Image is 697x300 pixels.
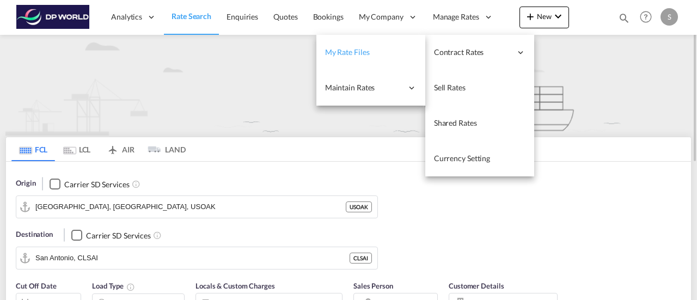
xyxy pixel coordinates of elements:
[359,11,403,22] span: My Company
[227,12,258,21] span: Enquiries
[5,35,692,136] img: new-FCL.png
[111,11,142,22] span: Analytics
[195,281,275,290] span: Locals & Custom Charges
[524,12,565,21] span: New
[519,7,569,28] button: icon-plus 400-fgNewicon-chevron-down
[637,8,655,26] span: Help
[350,253,372,264] div: CLSAI
[142,137,186,161] md-tab-item: LAND
[35,250,350,266] input: Search by Port
[86,230,151,241] div: Carrier SD Services
[425,106,534,141] a: Shared Rates
[16,281,57,290] span: Cut Off Date
[425,35,534,70] div: Contract Rates
[637,8,661,27] div: Help
[434,118,477,127] span: Shared Rates
[132,180,140,188] md-icon: Unchecked: Search for CY (Container Yard) services for all selected carriers.Checked : Search for...
[618,12,630,24] md-icon: icon-magnify
[449,281,504,290] span: Customer Details
[425,141,534,176] a: Currency Setting
[434,47,511,58] span: Contract Rates
[661,8,678,26] div: S
[273,12,297,21] span: Quotes
[92,281,135,290] span: Load Type
[325,47,370,57] span: My Rate Files
[16,229,53,240] span: Destination
[55,137,99,161] md-tab-item: LCL
[153,231,162,240] md-icon: Unchecked: Search for CY (Container Yard) services for all selected carriers.Checked : Search for...
[172,11,211,21] span: Rate Search
[346,201,372,212] div: USOAK
[618,12,630,28] div: icon-magnify
[16,196,377,218] md-input-container: Oakland, CA, USOAK
[316,70,425,106] div: Maintain Rates
[524,10,537,23] md-icon: icon-plus 400-fg
[16,5,90,29] img: c08ca190194411f088ed0f3ba295208c.png
[313,12,344,21] span: Bookings
[11,137,55,161] md-tab-item: FCL
[325,82,402,93] span: Maintain Rates
[316,35,425,70] a: My Rate Files
[99,137,142,161] md-tab-item: AIR
[106,143,119,151] md-icon: icon-airplane
[434,83,466,92] span: Sell Rates
[50,178,129,189] md-checkbox: Checkbox No Ink
[64,179,129,190] div: Carrier SD Services
[434,154,490,163] span: Currency Setting
[126,283,135,291] md-icon: Select multiple loads to view rates
[425,70,534,106] a: Sell Rates
[35,199,346,215] input: Search by Port
[16,247,377,269] md-input-container: San Antonio, CLSAI
[16,178,35,189] span: Origin
[11,137,186,161] md-pagination-wrapper: Use the left and right arrow keys to navigate between tabs
[433,11,479,22] span: Manage Rates
[353,281,393,290] span: Sales Person
[71,229,151,241] md-checkbox: Checkbox No Ink
[552,10,565,23] md-icon: icon-chevron-down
